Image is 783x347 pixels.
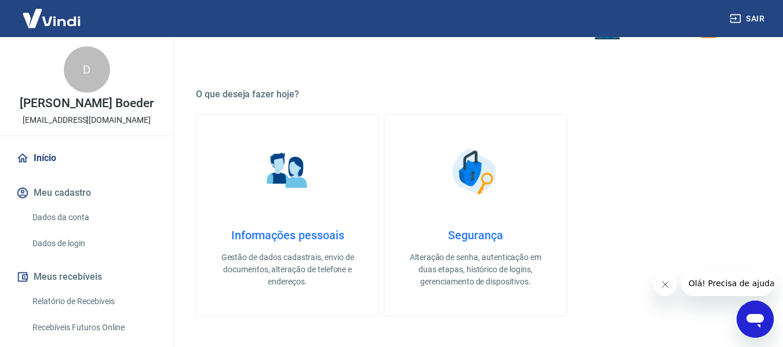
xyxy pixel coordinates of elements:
p: [PERSON_NAME] Boeder [20,97,154,109]
p: [EMAIL_ADDRESS][DOMAIN_NAME] [23,114,151,126]
div: D [64,46,110,93]
a: Relatório de Recebíveis [28,290,159,313]
a: Dados de login [28,232,159,255]
a: Recebíveis Futuros Online [28,316,159,339]
button: Meu cadastro [14,180,159,206]
h5: O que deseja fazer hoje? [196,89,755,100]
h4: Informações pessoais [215,228,360,242]
button: Meus recebíveis [14,264,159,290]
img: Segurança [446,143,504,200]
img: Informações pessoais [258,143,316,200]
p: Alteração de senha, autenticação em duas etapas, histórico de logins, gerenciamento de dispositivos. [403,251,548,288]
a: SegurançaSegurançaAlteração de senha, autenticação em duas etapas, histórico de logins, gerenciam... [384,114,567,316]
p: Gestão de dados cadastrais, envio de documentos, alteração de telefone e endereços. [215,251,360,288]
h4: Segurança [403,228,548,242]
span: Olá! Precisa de ajuda? [7,8,97,17]
button: Sair [727,8,769,30]
iframe: Botão para abrir a janela de mensagens [737,301,774,338]
a: Informações pessoaisInformações pessoaisGestão de dados cadastrais, envio de documentos, alteraçã... [196,114,379,316]
img: Vindi [14,1,89,36]
iframe: Mensagem da empresa [682,271,774,296]
a: Início [14,145,159,171]
a: Dados da conta [28,206,159,229]
iframe: Fechar mensagem [654,273,677,296]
